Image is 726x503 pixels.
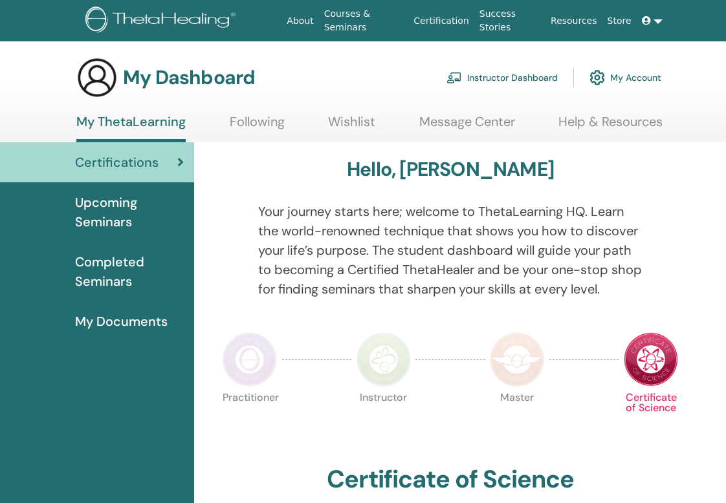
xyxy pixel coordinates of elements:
a: Instructor Dashboard [446,63,558,92]
p: Your journey starts here; welcome to ThetaLearning HQ. Learn the world-renowned technique that sh... [258,202,643,299]
img: chalkboard-teacher.svg [446,72,462,83]
a: Following [230,114,285,139]
h3: My Dashboard [123,66,255,89]
a: Courses & Seminars [319,2,409,39]
h2: Certificate of Science [327,465,574,495]
span: Upcoming Seminars [75,193,184,231]
img: generic-user-icon.jpg [76,57,118,98]
p: Practitioner [223,392,277,447]
a: Store [602,9,637,33]
a: Wishlist [328,114,375,139]
a: Resources [545,9,602,33]
a: Certification [408,9,474,33]
img: Practitioner [223,332,277,387]
img: cog.svg [589,67,605,89]
span: My Documents [75,312,168,331]
p: Instructor [357,392,411,447]
a: My Account [589,63,661,92]
p: Master [490,392,544,447]
a: Success Stories [474,2,545,39]
a: About [281,9,318,33]
img: logo.png [85,6,240,36]
p: Certificate of Science [624,392,678,447]
a: Help & Resources [558,114,663,139]
a: My ThetaLearning [76,114,186,142]
img: Master [490,332,544,387]
img: Instructor [357,332,411,387]
span: Certifications [75,153,159,172]
h3: Hello, [PERSON_NAME] [347,158,554,181]
img: Certificate of Science [624,332,678,387]
a: Message Center [419,114,515,139]
span: Completed Seminars [75,252,184,291]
